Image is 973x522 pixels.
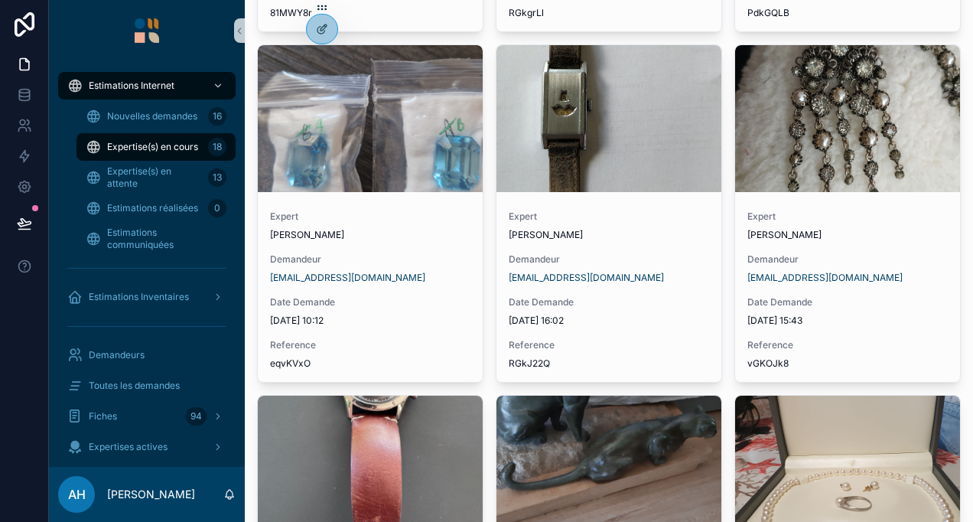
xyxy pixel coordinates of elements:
a: Fiches94 [58,403,236,430]
span: Fiches [89,410,117,422]
span: 81MWY8r [270,7,470,19]
span: RGkJ22Q [509,357,709,370]
span: [DATE] 16:02 [509,315,709,327]
span: Expertise(s) en attente [107,165,202,190]
span: Demandeurs [89,349,145,361]
span: Reference [747,339,948,351]
div: 1000026923.jpg [258,45,483,192]
span: Estimations réalisées [107,202,198,214]
a: [EMAIL_ADDRESS][DOMAIN_NAME] [509,272,664,284]
a: Expert[PERSON_NAME]Demandeur[EMAIL_ADDRESS][DOMAIN_NAME]Date Demande[DATE] 10:12ReferenceeqvKVxO [257,44,483,383]
span: Estimations communiquées [107,227,220,251]
a: Expertise(s) en attente13 [76,164,236,191]
span: Estimations Inventaires [89,291,189,303]
a: [EMAIL_ADDRESS][DOMAIN_NAME] [270,272,425,284]
a: Expertise(s) en cours18 [76,133,236,161]
a: [EMAIL_ADDRESS][DOMAIN_NAME] [747,272,903,284]
span: Reference [270,339,470,351]
a: Estimations réalisées0 [76,194,236,222]
div: 16 [208,107,226,126]
span: Expertises actives [89,441,168,453]
span: vGKOJk8 [747,357,948,370]
div: 13 [208,168,226,187]
span: Date Demande [270,296,470,308]
a: Expert[PERSON_NAME]Demandeur[EMAIL_ADDRESS][DOMAIN_NAME]Date Demande[DATE] 15:43ReferencevGKOJk8 [734,44,961,383]
span: Demandeur [270,253,470,266]
span: RGkgrLl [509,7,709,19]
span: [PERSON_NAME] [747,229,822,241]
span: [PERSON_NAME] [270,229,344,241]
span: Date Demande [747,296,948,308]
span: [PERSON_NAME] [509,229,583,241]
span: eqvKVxO [270,357,470,370]
span: PdkGQLB [747,7,948,19]
span: Reference [509,339,709,351]
span: Expert [509,210,709,223]
div: 0 [208,199,226,217]
div: scrollable content [49,61,245,467]
div: 1000013975.jpg [735,45,960,192]
span: Expert [270,210,470,223]
span: Estimations Internet [89,80,174,92]
a: Nouvelles demandes16 [76,103,236,130]
span: Toutes les demandes [89,380,180,392]
span: AH [68,485,86,504]
a: Estimations Inventaires [58,283,236,311]
span: Nouvelles demandes [107,110,197,122]
a: Toutes les demandes [58,372,236,400]
span: Expertise(s) en cours [107,141,198,153]
span: [DATE] 15:43 [747,315,948,327]
span: Expert [747,210,948,223]
span: [DATE] 10:12 [270,315,470,327]
a: Expert[PERSON_NAME]Demandeur[EMAIL_ADDRESS][DOMAIN_NAME]Date Demande[DATE] 16:02ReferenceRGkJ22Q [496,44,722,383]
div: 18 [208,138,226,156]
a: Expertises actives [58,433,236,461]
div: 94 [186,407,207,426]
span: Demandeur [509,253,709,266]
a: Estimations communiquées [76,225,236,253]
span: Demandeur [747,253,948,266]
a: Estimations Internet [58,72,236,100]
p: [PERSON_NAME] [107,487,195,502]
span: Date Demande [509,296,709,308]
a: Demandeurs [58,341,236,369]
img: App logo [135,18,159,43]
div: MONTRE.jpg [496,45,721,192]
